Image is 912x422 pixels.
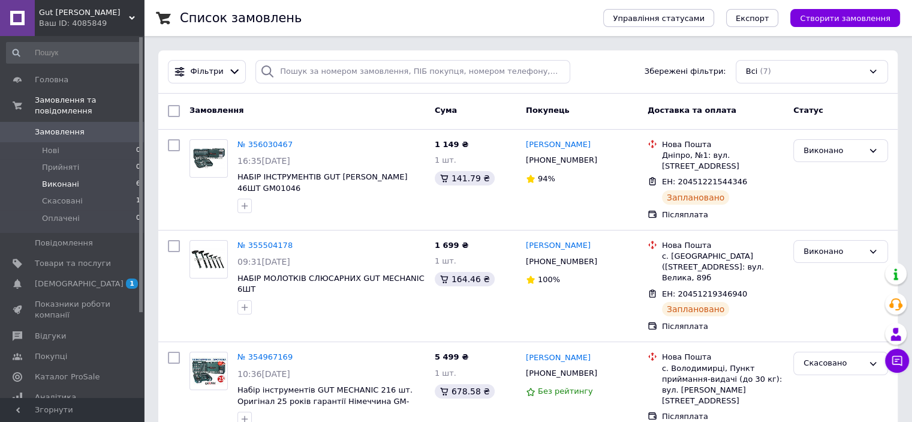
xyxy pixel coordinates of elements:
img: Фото товару [190,147,227,170]
span: 6 [136,179,140,190]
a: Фото товару [189,240,228,279]
span: Фільтри [191,66,224,77]
span: Cума [435,106,457,115]
div: [PHONE_NUMBER] [523,366,600,381]
span: ЕН: 20451221544346 [662,177,747,186]
span: Показники роботи компанії [35,299,111,321]
a: Набір інструментів GUT MECHANIC 216 шт. Оригінал 25 років гарантії Німеччина GM-01216 [237,385,413,417]
div: 164.46 ₴ [435,272,495,286]
div: с. Володимирці, Пункт приймання-видачі (до 30 кг): вул. [PERSON_NAME][STREET_ADDRESS] [662,363,784,407]
div: Нова Пошта [662,139,784,150]
span: Оплачені [42,213,80,224]
div: [PHONE_NUMBER] [523,254,600,270]
div: Нова Пошта [662,352,784,363]
a: № 354967169 [237,352,293,361]
a: НАБІР ІНСТРУМЕНТІВ GUT [PERSON_NAME] 46ШТ GM01046 [237,172,407,193]
span: 0 [136,162,140,173]
div: Нова Пошта [662,240,784,251]
div: Післяплата [662,321,784,332]
span: (7) [760,67,770,76]
div: Післяплата [662,411,784,422]
span: Товари та послуги [35,258,111,269]
span: Замовлення [35,127,85,137]
a: НАБІР МОЛОТКІВ СЛЮСАРНИХ GUT MECHANIC 6ШТ [237,274,425,294]
div: Заплановано [662,302,730,316]
span: Замовлення та повідомлення [35,95,144,116]
span: Експорт [736,14,769,23]
span: Всі [746,66,758,77]
span: Статус [793,106,823,115]
span: 1 149 ₴ [435,140,468,149]
span: 94% [538,174,555,183]
span: Управління статусами [613,14,705,23]
div: 678.58 ₴ [435,384,495,399]
h1: Список замовлень [180,11,302,25]
div: с. [GEOGRAPHIC_DATA] ([STREET_ADDRESS]: вул. Велика, 89б [662,251,784,284]
button: Управління статусами [603,9,714,27]
a: [PERSON_NAME] [526,240,591,252]
a: № 355504178 [237,241,293,250]
span: Gut Meister [39,7,129,18]
div: Заплановано [662,190,730,205]
span: Нові [42,145,59,156]
div: Ваш ID: 4085849 [39,18,144,29]
span: 1 шт. [435,256,456,265]
input: Пошук [6,42,142,64]
span: 1 шт. [435,369,456,378]
div: [PHONE_NUMBER] [523,152,600,168]
button: Експорт [726,9,779,27]
span: Збережені фільтри: [645,66,726,77]
div: 141.79 ₴ [435,171,495,185]
div: Скасовано [803,357,863,370]
span: Створити замовлення [800,14,890,23]
a: № 356030467 [237,140,293,149]
a: Створити замовлення [778,13,900,22]
a: Фото товару [189,352,228,390]
span: Повідомлення [35,238,93,249]
span: Без рейтингу [538,387,593,396]
span: 1 [126,279,138,289]
a: [PERSON_NAME] [526,352,591,364]
span: Скасовані [42,196,83,206]
input: Пошук за номером замовлення, ПІБ покупця, номером телефону, Email, номером накладної [255,60,570,83]
span: Прийняті [42,162,79,173]
span: Головна [35,74,68,85]
div: Післяплата [662,209,784,220]
span: 5 499 ₴ [435,352,468,361]
span: Виконані [42,179,79,190]
span: Каталог ProSale [35,372,100,382]
img: Фото товару [190,248,227,270]
span: 1 699 ₴ [435,241,468,250]
span: 10:36[DATE] [237,369,290,379]
span: ЕН: 20451219346940 [662,289,747,298]
span: [DEMOGRAPHIC_DATA] [35,279,124,289]
span: Доставка та оплата [648,106,736,115]
span: 0 [136,145,140,156]
a: [PERSON_NAME] [526,139,591,151]
a: Фото товару [189,139,228,178]
button: Створити замовлення [790,9,900,27]
div: Виконано [803,246,863,258]
div: Виконано [803,145,863,157]
span: 0 [136,213,140,224]
span: 1 шт. [435,155,456,164]
span: 09:31[DATE] [237,257,290,267]
button: Чат з покупцем [885,349,909,373]
div: Дніпро, №1: вул. [STREET_ADDRESS] [662,150,784,172]
span: 1 [136,196,140,206]
span: 100% [538,275,560,284]
span: Замовлення [189,106,243,115]
img: Фото товару [190,357,227,385]
span: Відгуки [35,331,66,342]
span: 16:35[DATE] [237,156,290,166]
span: Покупці [35,351,67,362]
span: Покупець [526,106,570,115]
span: Аналітика [35,392,76,403]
